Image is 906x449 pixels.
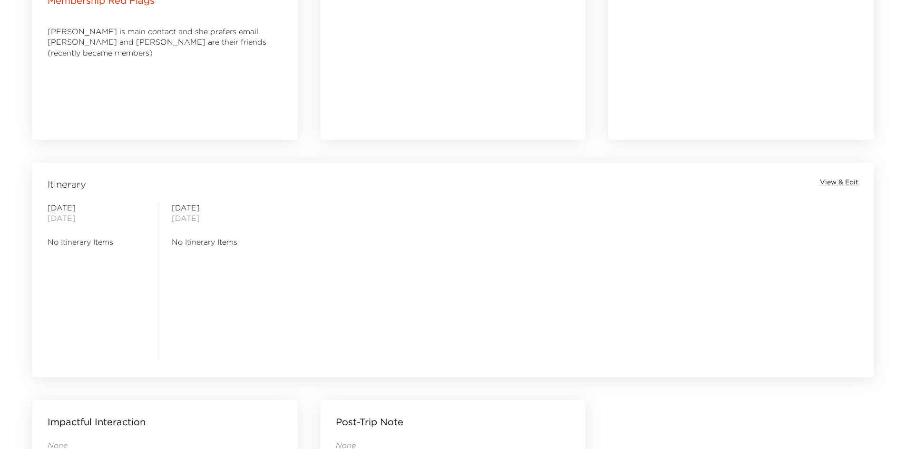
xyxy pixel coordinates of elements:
[48,213,145,223] span: [DATE]
[48,237,145,247] span: No Itinerary Items
[172,237,269,247] span: No Itinerary Items
[48,202,145,213] span: [DATE]
[48,415,146,429] p: Impactful Interaction
[172,202,269,213] span: [DATE]
[172,213,269,223] span: [DATE]
[48,178,86,191] span: Itinerary
[48,26,283,58] p: [PERSON_NAME] is main contact and she prefers email. [PERSON_NAME] and [PERSON_NAME] are their fr...
[336,415,403,429] p: Post-Trip Note
[820,178,858,187] button: View & Edit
